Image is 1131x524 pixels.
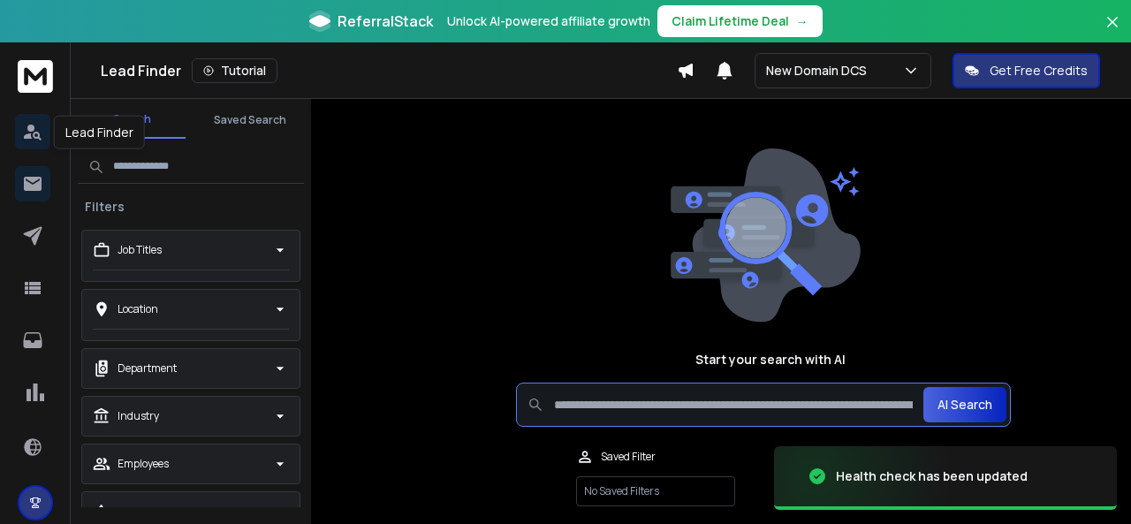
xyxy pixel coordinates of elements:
p: No Saved Filters [576,476,735,506]
p: Get Free Credits [990,62,1088,80]
p: Department [118,361,177,376]
button: Tutorial [192,58,277,83]
span: → [796,12,808,30]
div: Lead Finder [54,116,145,149]
button: Saved Search [196,103,304,138]
p: Location [118,302,158,316]
p: Job Titles [118,243,162,257]
h1: Start your search with AI [695,351,846,368]
img: image [666,148,861,323]
div: Lead Finder [101,58,677,83]
button: Claim Lifetime Deal→ [657,5,823,37]
p: Revenue [118,505,160,519]
p: Industry [118,409,159,423]
p: New Domain DCS [766,62,874,80]
button: Get Free Credits [953,53,1100,88]
button: Search [78,102,186,139]
button: Close banner [1101,11,1124,53]
span: ReferralStack [338,11,433,32]
p: Saved Filter [601,450,656,464]
p: Unlock AI-powered affiliate growth [447,12,650,30]
p: Employees [118,457,169,471]
h3: Filters [78,198,132,216]
button: AI Search [923,387,1006,422]
div: Health check has been updated [836,467,1028,485]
